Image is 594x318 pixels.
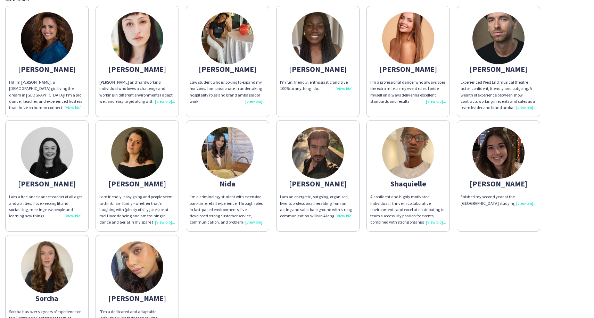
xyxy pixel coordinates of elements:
[9,295,85,301] div: Sorcha
[99,194,175,225] div: I am friendly, easy going and people seem to think I am funny - whether that's laughing with (ple...
[99,79,175,104] div: [PERSON_NAME] and hardworking individual who loves a challenge and working in different environme...
[461,79,536,111] div: Experienced West End musical theatre actor, confident, friendly and outgoing. A wealth of experie...
[461,66,536,72] div: [PERSON_NAME]
[111,12,163,64] img: thumb-5d4021b190aaa.jpg
[201,12,254,64] img: thumb-63fe36bbbe76b.jpeg
[111,241,163,293] img: thumb-66fed640e2fa7.jpg
[201,127,254,179] img: thumb-68331370313a3.jpeg
[292,12,344,64] img: thumb-681fdb5596183.jpeg
[21,127,73,179] img: thumb-66868e4fe27a5.jpeg
[190,194,265,225] div: I’m a criminology student with extensive part-time retail experience. Through roles in fast-paced...
[370,79,446,104] div: I'm a professional dancer who always goes the extra mile on my event roles. I pride myself on alw...
[280,181,356,187] div: [PERSON_NAME]
[99,181,175,187] div: [PERSON_NAME]
[382,127,434,179] img: thumb-682df6aba054a.jpeg
[370,194,446,225] div: A confident and highly motivated individual, I thrive in collaborative environments and excel at ...
[472,127,525,179] img: thumb-bf428ccf-4f76-495d-b0d9-7fa2ca9f59dc.png
[190,66,265,72] div: [PERSON_NAME]
[190,79,265,104] div: Law student who is looking to expand my horizons. I am passionate in undertaking hospitality role...
[461,194,536,206] div: finished my second year at the [GEOGRAPHIC_DATA] studying Economics.
[292,127,344,179] img: thumb-5d5aeb5ee8e83.jpeg
[280,194,356,219] div: I am an energetic, outgoing, organised, Events professional heralding from an acting and sales ba...
[9,79,85,111] div: Hi! I’m [PERSON_NAME], a [DEMOGRAPHIC_DATA] girl living the dream in [GEOGRAPHIC_DATA]! I’m a pro...
[461,181,536,187] div: [PERSON_NAME]
[99,66,175,72] div: [PERSON_NAME]
[190,181,265,187] div: Nida
[280,79,356,92] div: I’m fun, friendly, enthusiastic and give 100% to anything I do.
[472,12,525,64] img: thumb-65de48003642d.jpeg
[370,66,446,72] div: [PERSON_NAME]
[9,181,85,187] div: [PERSON_NAME]
[111,127,163,179] img: thumb-682c8198edcf6.jpg
[9,194,85,219] div: I am a freelance dance teacher of all ages and abilities. I love keeping fit and socialising, mee...
[9,66,85,72] div: [PERSON_NAME]
[382,12,434,64] img: thumb-6825c21ae93fe.jpg
[280,66,356,72] div: [PERSON_NAME]
[21,12,73,64] img: thumb-681d1f27c61ac.jpeg
[21,241,73,293] img: thumb-682c68ce048e9.jpeg
[370,181,446,187] div: Shaquielle
[99,295,175,301] div: [PERSON_NAME]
